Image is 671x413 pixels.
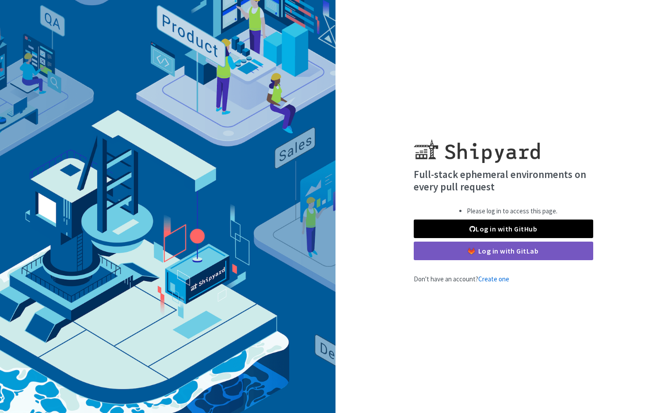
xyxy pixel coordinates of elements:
a: Log in with GitLab [414,242,593,260]
span: Don't have an account? [414,275,509,283]
li: Please log in to access this page. [467,206,557,216]
h4: Full-stack ephemeral environments on every pull request [414,168,593,193]
a: Log in with GitHub [414,220,593,238]
a: Create one [478,275,509,283]
img: gitlab-color.svg [468,248,475,254]
img: Shipyard logo [414,129,540,163]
